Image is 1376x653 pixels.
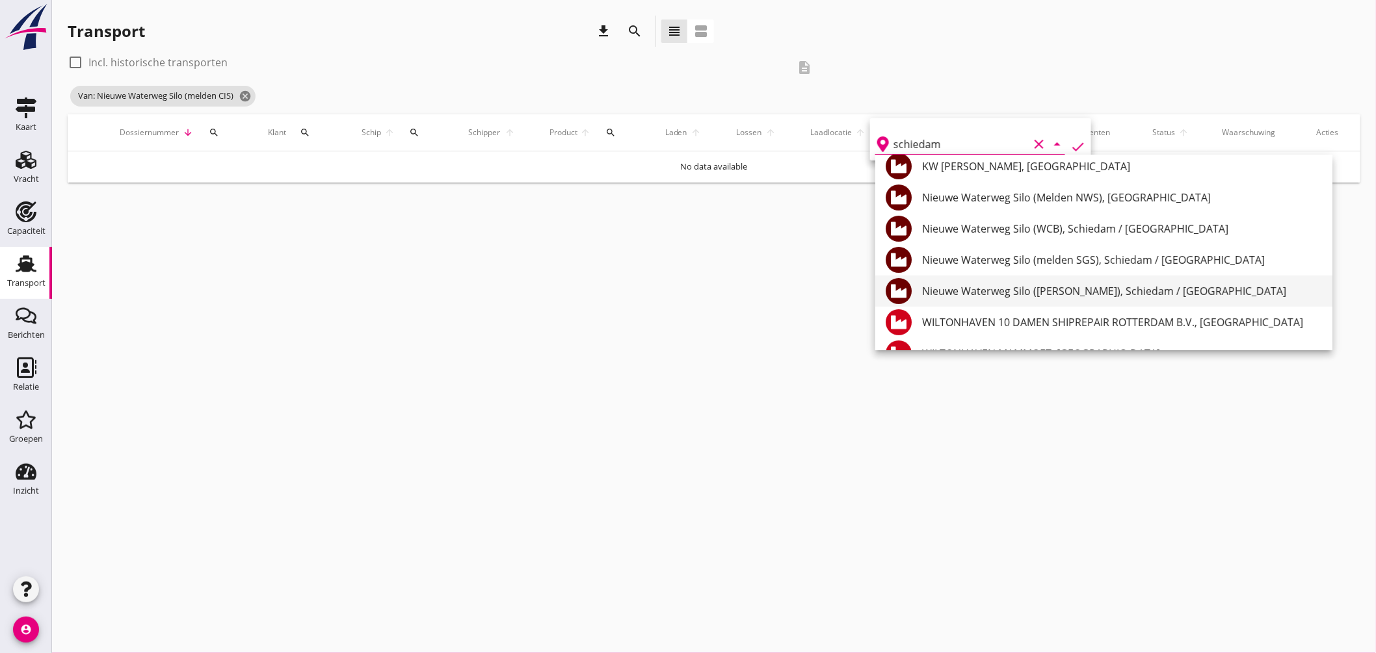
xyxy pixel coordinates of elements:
[854,127,867,138] i: arrow_upward
[922,283,1322,299] div: Nieuwe Waterweg Silo ([PERSON_NAME]), Schiedam / [GEOGRAPHIC_DATA]
[922,190,1322,205] div: Nieuwe Waterweg Silo (Melden NWS), [GEOGRAPHIC_DATA]
[1050,136,1065,152] i: arrow_drop_down
[3,3,49,51] img: logo-small.a267ee39.svg
[7,227,46,235] div: Capaciteit
[605,127,616,138] i: search
[1223,127,1286,138] div: Waarschuwing
[8,331,45,339] div: Berichten
[548,127,579,138] span: Product
[922,159,1322,174] div: KW [PERSON_NAME], [GEOGRAPHIC_DATA]
[579,127,592,138] i: arrow_upward
[268,117,330,148] div: Klant
[1317,127,1345,138] div: Acties
[300,127,311,138] i: search
[13,383,39,391] div: Relatie
[88,56,228,69] label: Incl. historische transporten
[893,134,1029,155] input: Laadplaats
[9,435,43,443] div: Groepen
[118,127,181,138] span: Dossiernummer
[809,127,854,138] span: Laadlocatie
[181,127,195,138] i: arrow_downward
[14,175,39,183] div: Vracht
[70,86,256,107] span: Van: Nieuwe Waterweg Silo (melden CIS)
[663,127,689,138] span: Laden
[1177,127,1191,138] i: arrow_upward
[689,127,704,138] i: arrow_upward
[466,127,502,138] span: Schipper
[922,346,1322,361] div: WILTONHAVEN MAMMOET, [GEOGRAPHIC_DATA]
[13,617,39,643] i: account_circle
[922,314,1322,330] div: WILTONHAVEN 10 DAMEN SHIPREPAIR ROTTERDAM B.V., [GEOGRAPHIC_DATA]
[667,23,682,39] i: view_headline
[763,127,778,138] i: arrow_upward
[409,127,419,138] i: search
[7,279,46,287] div: Transport
[922,221,1322,237] div: Nieuwe Waterweg Silo (WCB), Schiedam / [GEOGRAPHIC_DATA]
[922,252,1322,268] div: Nieuwe Waterweg Silo (melden SGS), Schiedam / [GEOGRAPHIC_DATA]
[1070,139,1086,155] i: check
[734,127,763,138] span: Lossen
[361,127,383,138] span: Schip
[1031,136,1047,152] i: clear
[627,23,642,39] i: search
[596,23,611,39] i: download
[239,90,252,103] i: cancel
[383,127,396,138] i: arrow_upward
[68,151,1360,183] td: No data available
[209,127,219,138] i: search
[693,23,709,39] i: view_agenda
[13,487,39,495] div: Inzicht
[1151,127,1178,138] span: Status
[68,21,145,42] div: Transport
[16,123,36,131] div: Kaart
[503,127,517,138] i: arrow_upward
[1064,127,1120,138] div: Documenten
